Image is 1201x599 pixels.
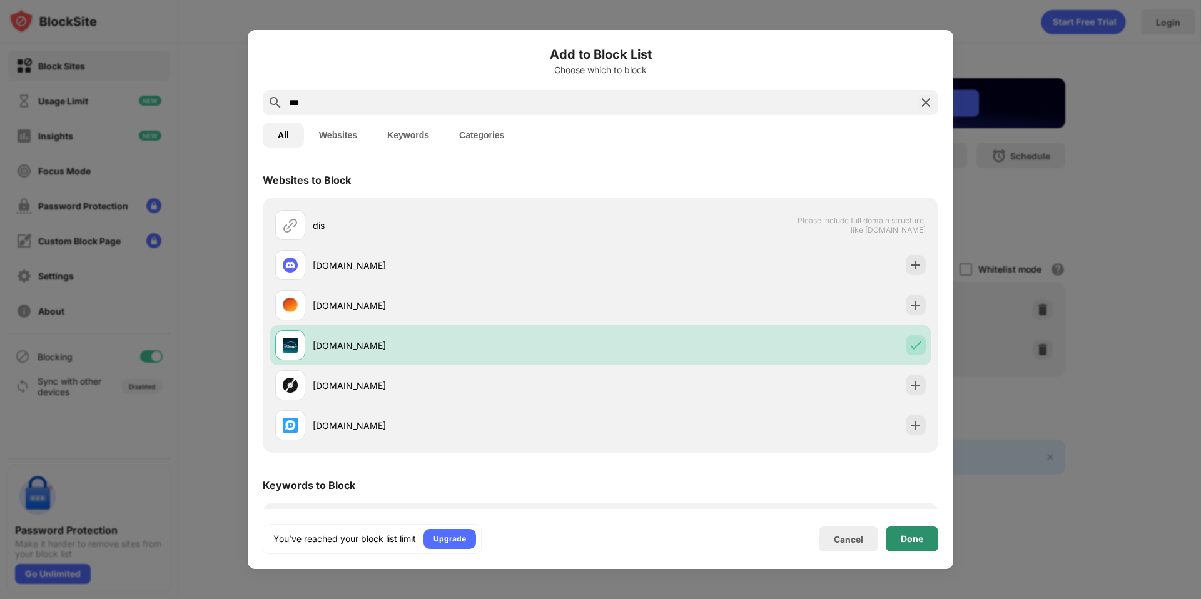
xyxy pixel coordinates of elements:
[283,418,298,433] img: favicons
[283,218,298,233] img: url.svg
[283,378,298,393] img: favicons
[283,338,298,353] img: favicons
[304,123,372,148] button: Websites
[263,123,304,148] button: All
[901,534,923,544] div: Done
[444,123,519,148] button: Categories
[834,534,863,545] div: Cancel
[313,339,600,352] div: [DOMAIN_NAME]
[372,123,444,148] button: Keywords
[263,65,938,75] div: Choose which to block
[797,216,926,234] span: Please include full domain structure, like [DOMAIN_NAME]
[263,479,355,491] div: Keywords to Block
[268,95,283,110] img: search.svg
[313,419,600,432] div: [DOMAIN_NAME]
[313,259,600,272] div: [DOMAIN_NAME]
[433,533,466,545] div: Upgrade
[263,45,938,64] h6: Add to Block List
[313,219,600,232] div: dis
[283,298,298,313] img: favicons
[283,258,298,273] img: favicons
[263,174,351,186] div: Websites to Block
[313,299,600,312] div: [DOMAIN_NAME]
[313,379,600,392] div: [DOMAIN_NAME]
[918,95,933,110] img: search-close
[273,533,416,545] div: You’ve reached your block list limit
